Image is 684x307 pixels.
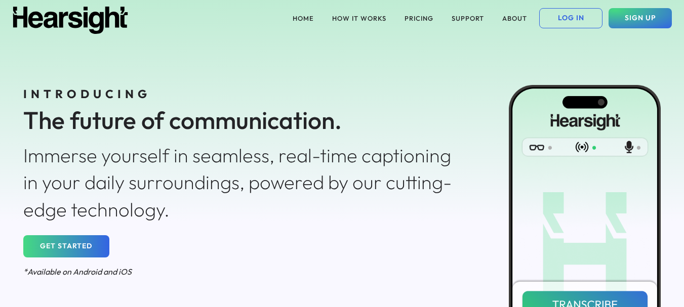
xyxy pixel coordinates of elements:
button: HOW IT WORKS [326,8,392,28]
div: The future of communication. [23,103,463,137]
button: ABOUT [496,8,533,28]
button: SUPPORT [446,8,490,28]
div: INTRODUCING [23,86,463,102]
div: Immerse yourself in seamless, real-time captioning in your daily surroundings, powered by our cut... [23,142,463,223]
img: Hearsight logo [12,7,129,34]
button: PRICING [398,8,439,28]
button: LOG IN [539,8,602,28]
button: HOME [287,8,320,28]
button: SIGN UP [609,8,672,28]
div: *Available on Android and iOS [23,266,463,277]
button: GET STARTED [23,235,109,257]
